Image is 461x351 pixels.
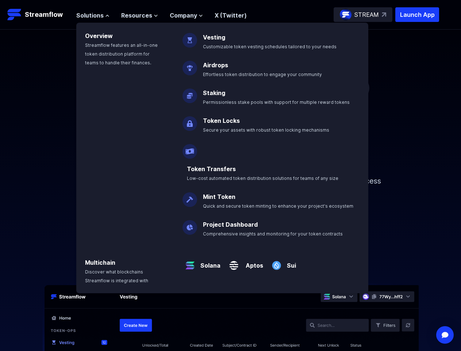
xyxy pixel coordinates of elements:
a: Sui [284,255,296,270]
button: Resources [121,11,158,20]
img: Token Locks [183,110,197,131]
p: Streamflow [25,10,63,20]
img: Vesting [183,27,197,48]
a: Mint Token [203,193,235,200]
span: Customizable token vesting schedules tailored to your needs [203,44,337,49]
span: Effortless token distribution to engage your community [203,72,322,77]
p: STREAM [354,10,379,19]
img: top-right-arrow.svg [382,12,386,17]
span: Discover what blockchains Streamflow is integrated with [85,269,148,283]
span: Quick and secure token minting to enhance your project's ecosystem [203,203,353,209]
span: Resources [121,11,152,20]
span: Streamflow features an all-in-one token distribution platform for teams to handle their finances. [85,42,158,65]
a: Token Locks [203,117,240,124]
span: Secure your assets with robust token locking mechanisms [203,127,329,133]
img: Solana [183,252,197,273]
a: Solana [197,255,220,270]
span: Company [170,11,197,20]
a: Airdrops [203,61,228,69]
a: Overview [85,32,113,39]
img: Project Dashboard [183,214,197,235]
a: Project Dashboard [203,221,258,228]
div: Open Intercom Messenger [436,326,454,344]
img: Streamflow Logo [7,7,22,22]
a: Multichain [85,259,115,266]
span: Comprehensive insights and monitoring for your token contracts [203,231,343,237]
img: Airdrops [183,55,197,75]
a: X (Twitter) [215,12,247,19]
span: Solutions [76,11,104,20]
img: Sui [269,252,284,273]
img: Mint Token [183,186,197,207]
a: Staking [203,89,225,97]
button: Launch App [395,7,439,22]
a: STREAM [334,7,392,22]
a: Token Transfers [187,165,236,173]
button: Solutions [76,11,110,20]
img: Payroll [183,138,197,159]
a: Streamflow [7,7,69,22]
span: Low-cost automated token distribution solutions for teams of any size [187,175,338,181]
a: Vesting [203,34,225,41]
p: Simplify your token distribution with Streamflow's Application and SDK, offering access to custom... [74,164,388,208]
span: Permissionless stake pools with support for multiple reward tokens [203,99,350,105]
img: Staking [183,83,197,103]
button: Company [170,11,203,20]
h1: Token management infrastructure [66,117,395,164]
a: Aptos [241,255,263,270]
img: Aptos [226,252,241,273]
img: streamflow-logo-circle.png [340,9,351,20]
